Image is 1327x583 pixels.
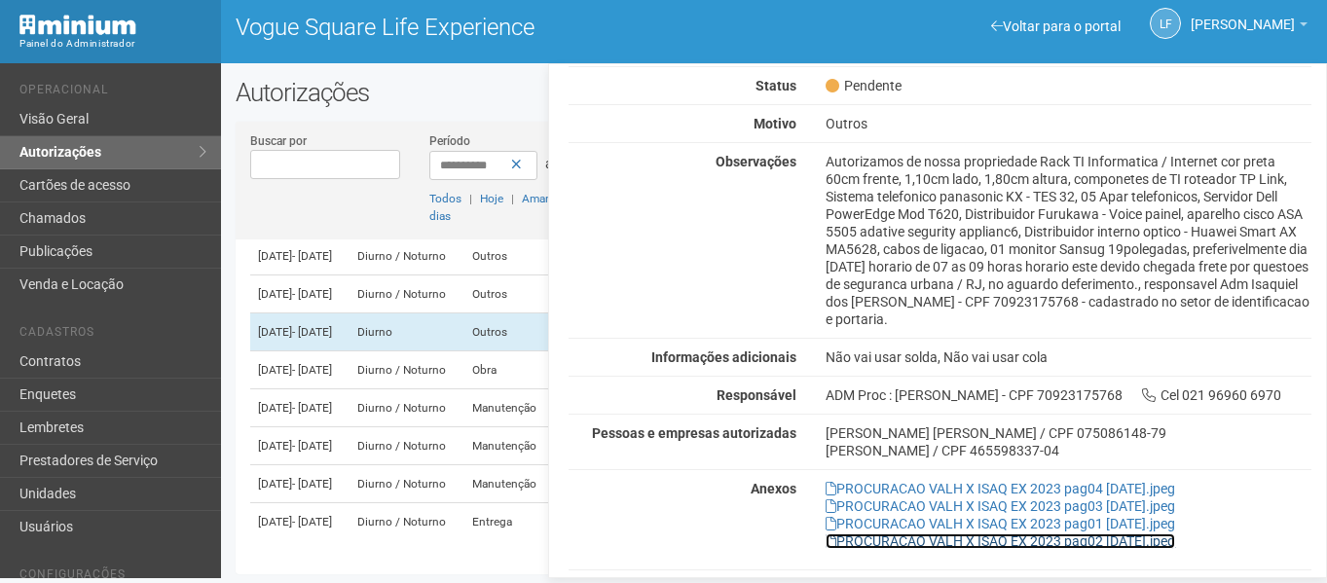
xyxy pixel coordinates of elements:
span: - [DATE] [292,477,332,491]
strong: Status [756,78,796,93]
td: [DATE] [250,351,350,389]
li: Operacional [19,83,206,103]
div: [PERSON_NAME] / CPF 465598337-04 [826,442,1311,459]
a: LF [1150,8,1181,39]
div: ADM Proc : [PERSON_NAME] - CPF 70923175768 Cel 021 96960 6970 [811,386,1326,404]
span: - [DATE] [292,325,332,339]
strong: Informações adicionais [651,349,796,365]
a: Hoje [480,192,503,205]
a: PROCURACAO VALH X ISAQ EX 2023 pag02 [DATE].jpeg [826,533,1175,549]
strong: Pessoas e empresas autorizadas [592,425,796,441]
td: Diurno / Noturno [350,275,464,313]
td: Obra [464,351,553,389]
div: Outros [811,115,1326,132]
td: Manutenção [464,427,553,465]
td: Manutenção [464,389,553,427]
td: Outros [464,237,553,275]
a: Todos [429,192,461,205]
div: Autorizamos de nossa propriedade Rack TI Informatica / Internet cor preta 60cm frente, 1,10cm lad... [811,153,1326,328]
h2: Autorizações [236,78,1312,107]
strong: Anexos [751,481,796,496]
strong: Motivo [754,116,796,131]
td: Diurno / Noturno [350,503,464,541]
td: [DATE] [250,237,350,275]
strong: Responsável [717,387,796,403]
a: PROCURACAO VALH X ISAQ EX 2023 pag03 [DATE].jpeg [826,498,1175,514]
td: [DATE] [250,503,350,541]
td: Outros [464,275,553,313]
td: Entrega [464,503,553,541]
td: [DATE] [250,427,350,465]
img: Minium [19,15,136,35]
td: Diurno / Noturno [350,427,464,465]
td: Diurno / Noturno [350,389,464,427]
span: | [511,192,514,205]
a: Amanhã [522,192,565,205]
a: PROCURACAO VALH X ISAQ EX 2023 pag04 [DATE].jpeg [826,481,1175,496]
li: Cadastros [19,325,206,346]
div: Painel do Administrador [19,35,206,53]
div: Não vai usar solda, Não vai usar cola [811,348,1326,366]
strong: Observações [716,154,796,169]
a: Voltar para o portal [991,18,1121,34]
span: - [DATE] [292,401,332,415]
td: [DATE] [250,275,350,313]
a: PROCURACAO VALH X ISAQ EX 2023 pag01 [DATE].jpeg [826,516,1175,531]
td: Outros [464,313,553,351]
a: [PERSON_NAME] [1191,19,1308,35]
span: - [DATE] [292,287,332,301]
td: Diurno / Noturno [350,465,464,503]
label: Período [429,132,470,150]
td: [DATE] [250,389,350,427]
td: Diurno / Noturno [350,351,464,389]
td: Diurno [350,313,464,351]
td: Diurno / Noturno [350,237,464,275]
h1: Vogue Square Life Experience [236,15,759,40]
span: Pendente [826,77,902,94]
label: Buscar por [250,132,307,150]
span: | [469,192,472,205]
span: - [DATE] [292,249,332,263]
td: [DATE] [250,313,350,351]
td: Manutenção [464,465,553,503]
span: - [DATE] [292,439,332,453]
div: [PERSON_NAME] [PERSON_NAME] / CPF 075086148-79 [826,424,1311,442]
span: a [545,156,553,171]
td: [DATE] [250,465,350,503]
span: - [DATE] [292,515,332,528]
span: - [DATE] [292,363,332,377]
